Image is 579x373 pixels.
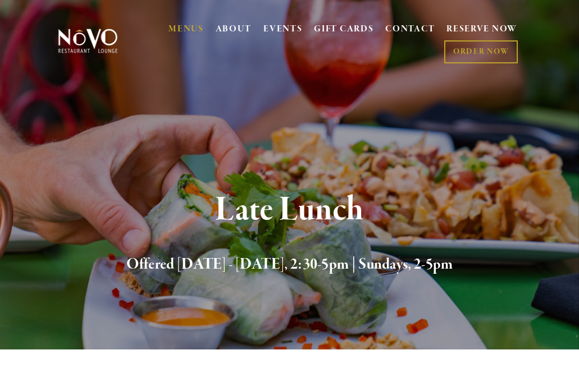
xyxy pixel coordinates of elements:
[314,19,373,40] a: GIFT CARDS
[444,40,518,63] a: ORDER NOW
[385,19,435,40] a: CONTACT
[446,19,517,40] a: RESERVE NOW
[263,24,302,35] a: EVENTS
[216,24,252,35] a: ABOUT
[70,192,509,228] h1: Late Lunch
[56,28,120,53] img: Novo Restaurant &amp; Lounge
[70,253,509,277] h2: Offered [DATE] - [DATE], 2:30-5pm | Sundays, 2-5pm
[168,24,204,35] a: MENUS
